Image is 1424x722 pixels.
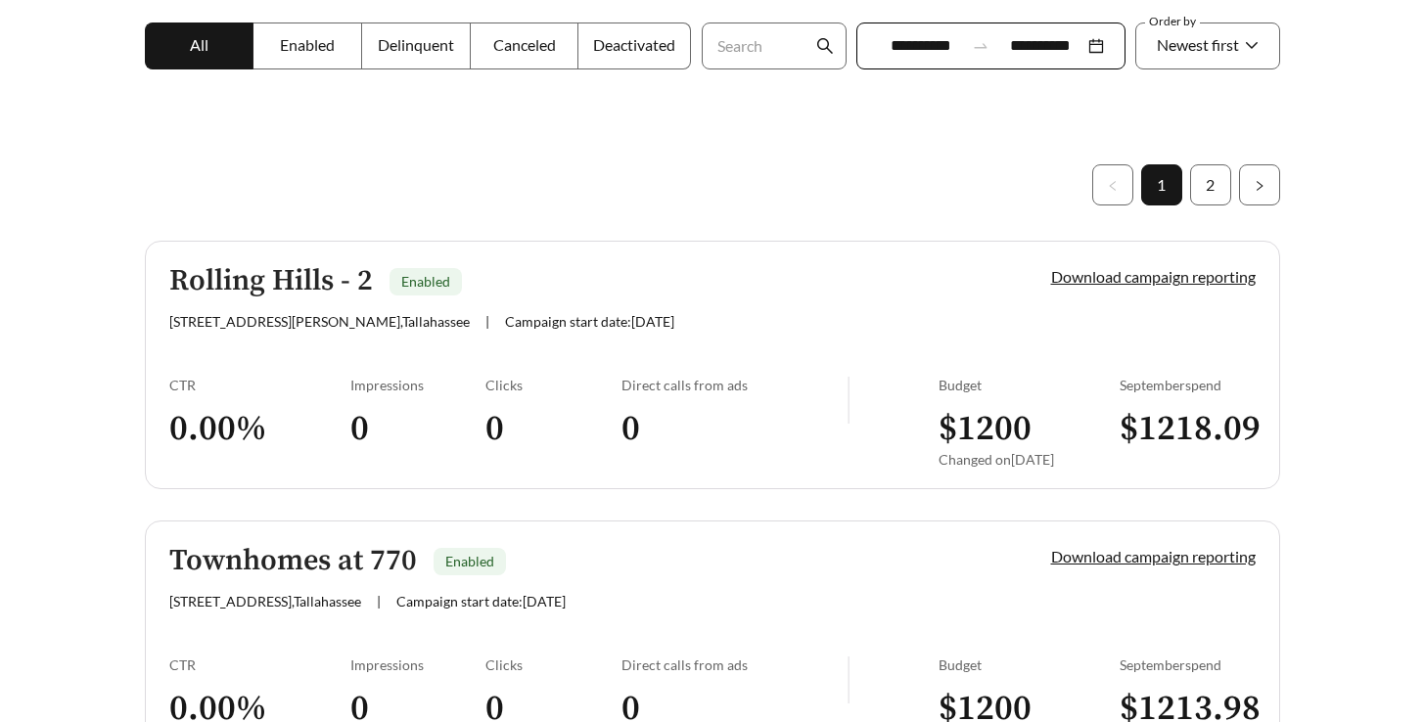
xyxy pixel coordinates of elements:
[169,545,417,577] h5: Townhomes at 770
[1254,180,1265,192] span: right
[445,553,494,569] span: Enabled
[169,593,361,609] span: [STREET_ADDRESS] , Tallahassee
[939,656,1120,673] div: Budget
[169,407,350,451] h3: 0.00 %
[939,377,1120,393] div: Budget
[485,377,621,393] div: Clicks
[190,35,208,54] span: All
[1120,407,1256,451] h3: $ 1218.09
[396,593,566,609] span: Campaign start date: [DATE]
[1120,656,1256,673] div: September spend
[1190,164,1231,205] li: 2
[350,407,486,451] h3: 0
[1157,35,1239,54] span: Newest first
[169,656,350,673] div: CTR
[1142,165,1181,204] a: 1
[378,35,454,54] span: Delinquent
[169,313,470,330] span: [STREET_ADDRESS][PERSON_NAME] , Tallahassee
[1051,267,1256,286] a: Download campaign reporting
[621,407,848,451] h3: 0
[816,37,834,55] span: search
[593,35,675,54] span: Deactivated
[1051,547,1256,565] a: Download campaign reporting
[1239,164,1280,205] button: right
[1191,165,1230,204] a: 2
[485,407,621,451] h3: 0
[145,241,1280,489] a: Rolling Hills - 2Enabled[STREET_ADDRESS][PERSON_NAME],Tallahassee|Campaign start date:[DATE]Downl...
[485,313,489,330] span: |
[1092,164,1133,205] li: Previous Page
[505,313,674,330] span: Campaign start date: [DATE]
[972,37,989,55] span: to
[972,37,989,55] span: swap-right
[401,273,450,290] span: Enabled
[350,377,486,393] div: Impressions
[939,451,1120,468] div: Changed on [DATE]
[621,377,848,393] div: Direct calls from ads
[280,35,335,54] span: Enabled
[485,656,621,673] div: Clicks
[169,265,373,297] h5: Rolling Hills - 2
[350,656,486,673] div: Impressions
[848,377,850,424] img: line
[1141,164,1182,205] li: 1
[493,35,556,54] span: Canceled
[939,407,1120,451] h3: $ 1200
[848,656,850,703] img: line
[1120,377,1256,393] div: September spend
[1092,164,1133,205] button: left
[377,593,381,609] span: |
[1239,164,1280,205] li: Next Page
[1107,180,1119,192] span: left
[621,656,848,673] div: Direct calls from ads
[169,377,350,393] div: CTR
